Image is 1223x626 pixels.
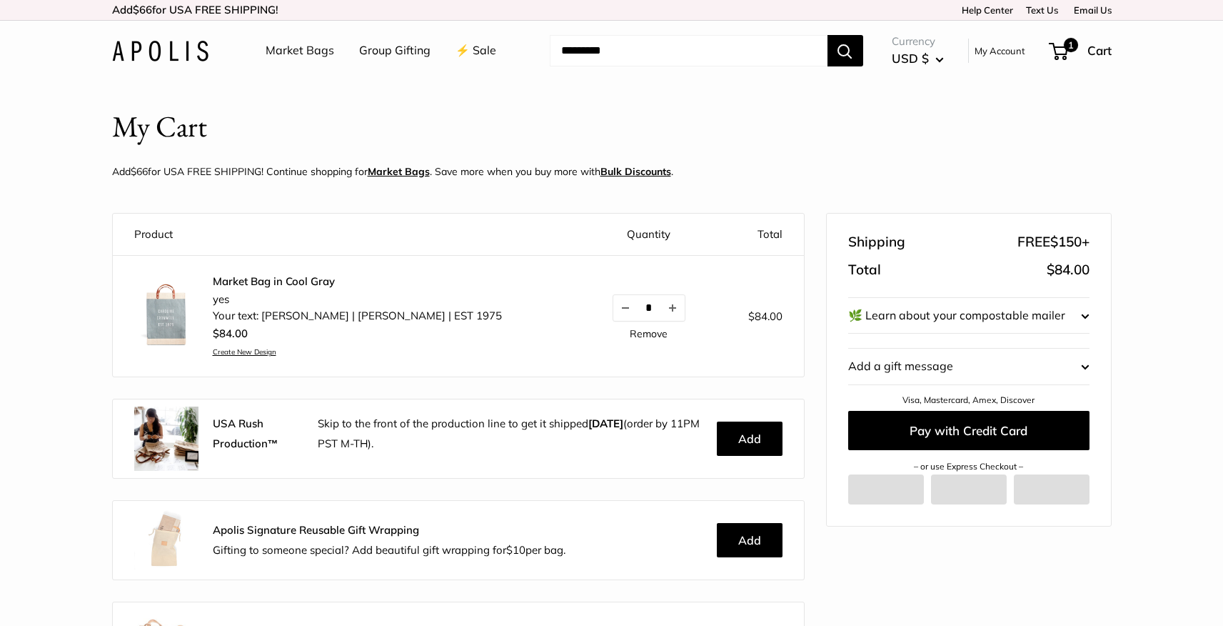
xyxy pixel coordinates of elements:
[213,543,565,557] span: Gifting to someone special? Add beautiful gift wrapping for per bag.
[213,347,502,357] a: Create New Design
[213,417,278,450] strong: USA Rush Production™
[827,35,863,66] button: Search
[213,292,502,308] li: yes
[266,40,334,61] a: Market Bags
[112,162,673,181] p: Add for USA FREE SHIPPING! Continue shopping for . Save more when you buy more with .
[1069,4,1112,16] a: Email Us
[975,42,1025,59] a: My Account
[638,302,660,314] input: Quantity
[892,51,929,66] span: USD $
[456,40,496,61] a: ⚡️ Sale
[748,309,782,323] span: $84.00
[848,411,1089,450] button: Pay with Credit Card
[1063,38,1077,52] span: 1
[600,165,671,178] u: Bulk Discounts
[588,417,623,430] b: [DATE]
[1087,43,1112,58] span: Cart
[902,394,1035,405] a: Visa, Mastercard, Amex, Discover
[848,257,881,283] span: Total
[506,543,525,557] span: $10
[134,407,198,471] img: rush.jpg
[957,4,1013,16] a: Help Center
[112,106,207,148] h1: My Cart
[1026,4,1058,16] a: Text Us
[1050,233,1082,250] span: $150
[134,508,198,572] img: Apolis_GiftWrapping_5_90x_2x.jpg
[213,308,502,324] li: Your text: [PERSON_NAME] | [PERSON_NAME] | EST 1975
[892,47,944,70] button: USD $
[133,3,152,16] span: $66
[583,214,715,256] th: Quantity
[630,329,668,339] a: Remove
[368,165,430,178] a: Market Bags
[213,327,248,340] span: $84.00
[550,35,827,66] input: Search...
[213,523,419,537] strong: Apolis Signature Reusable Gift Wrapping
[113,214,583,256] th: Product
[112,41,208,61] img: Apolis
[1047,261,1089,278] span: $84.00
[131,165,148,178] span: $66
[717,422,782,456] button: Add
[848,349,1089,384] button: Add a gift message
[1050,39,1112,62] a: 1 Cart
[359,40,431,61] a: Group Gifting
[318,414,706,454] p: Skip to the front of the production line to get it shipped (order by 11PM PST M-TH).
[892,31,944,51] span: Currency
[660,295,685,321] button: Increase quantity by 1
[613,295,638,321] button: Decrease quantity by 1
[1017,229,1089,255] span: FREE +
[848,298,1089,334] button: 🌿 Learn about your compostable mailer
[213,274,502,289] a: Market Bag in Cool Gray
[914,461,1023,472] a: – or use Express Checkout –
[715,214,804,256] th: Total
[717,523,782,557] button: Add
[848,229,905,255] span: Shipping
